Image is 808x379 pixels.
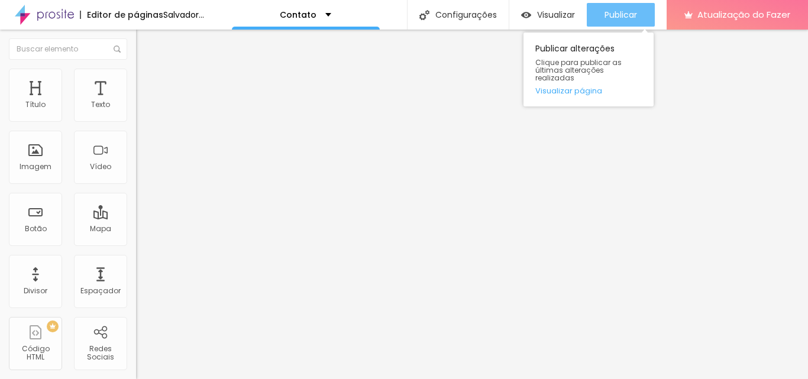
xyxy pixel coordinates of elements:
font: Vídeo [90,161,111,171]
font: Botão [25,223,47,234]
font: Título [25,99,46,109]
img: view-1.svg [521,10,531,20]
img: Ícone [114,46,121,53]
font: Editor de páginas [87,9,163,21]
font: Atualização do Fazer [697,8,790,21]
font: Divisor [24,286,47,296]
img: Ícone [419,10,429,20]
font: Visualizar página [535,85,602,96]
font: Publicar [605,9,637,21]
font: Publicar alterações [535,43,615,54]
font: Salvador... [163,9,204,21]
font: Imagem [20,161,51,171]
iframe: Editor [136,30,808,379]
button: Publicar [587,3,655,27]
font: Texto [91,99,110,109]
font: Contato [280,9,316,21]
button: Visualizar [509,3,587,27]
a: Visualizar página [535,87,642,95]
input: Buscar elemento [9,38,127,60]
font: Espaçador [80,286,121,296]
font: Configurações [435,9,497,21]
font: Clique para publicar as últimas alterações realizadas [535,57,622,83]
font: Mapa [90,223,111,234]
font: Código HTML [22,344,50,362]
font: Visualizar [537,9,575,21]
font: Redes Sociais [87,344,114,362]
